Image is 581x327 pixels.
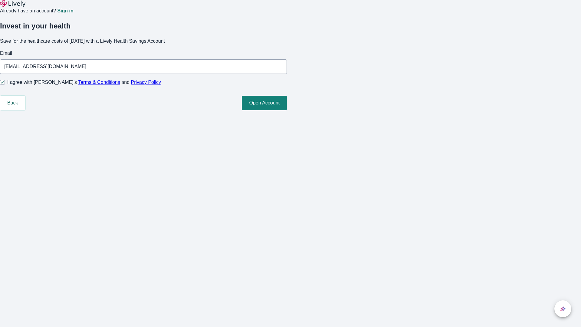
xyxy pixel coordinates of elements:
a: Terms & Conditions [78,80,120,85]
button: Open Account [242,96,287,110]
button: chat [554,300,571,317]
svg: Lively AI Assistant [560,306,566,312]
a: Sign in [57,8,73,13]
a: Privacy Policy [131,80,161,85]
span: I agree with [PERSON_NAME]’s and [7,79,161,86]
